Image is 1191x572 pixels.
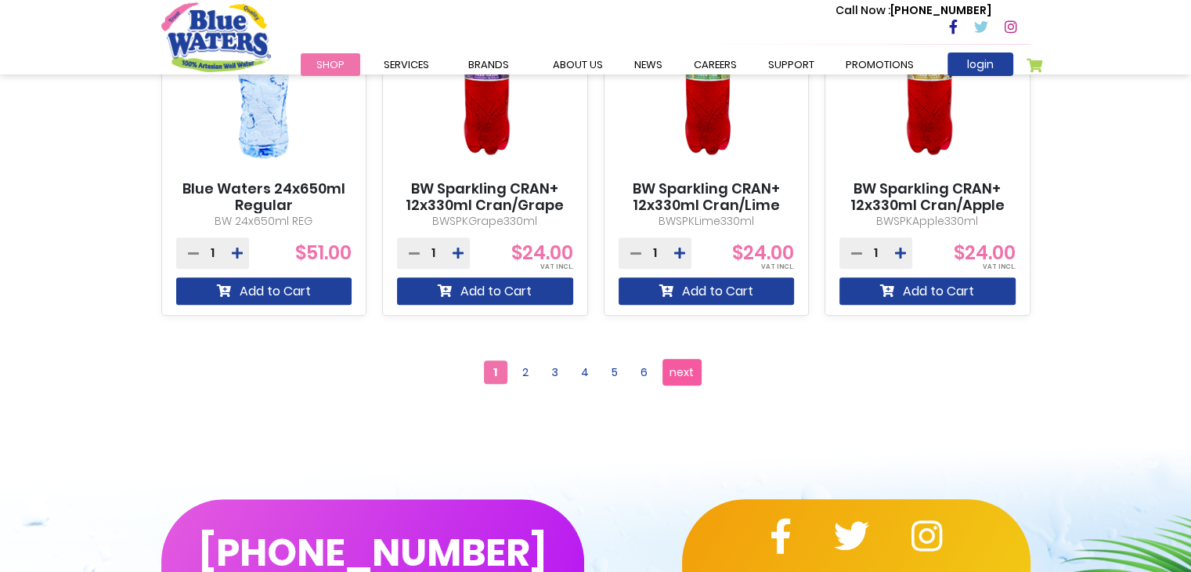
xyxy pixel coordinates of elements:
[511,240,573,266] span: $24.00
[752,53,830,76] a: support
[397,213,573,230] p: BWSPKGrape330ml
[176,180,352,214] a: Blue Waters 24x650ml Regular
[484,360,507,384] span: 1
[468,57,509,72] span: Brands
[619,277,795,305] button: Add to Cart
[161,2,271,71] a: store logo
[397,277,573,305] button: Add to Cart
[830,53,929,76] a: Promotions
[619,180,795,214] a: BW Sparkling CRAN+ 12x330ml Cran/Lime
[619,213,795,230] p: BWSPKLime330ml
[573,360,597,384] a: 4
[384,57,429,72] span: Services
[947,52,1013,76] a: login
[954,240,1016,266] span: $24.00
[662,359,702,386] a: next
[176,277,352,305] button: Add to Cart
[839,277,1016,305] button: Add to Cart
[619,53,678,76] a: News
[732,240,794,266] span: $24.00
[603,360,626,384] a: 5
[669,360,694,384] span: next
[633,360,656,384] a: 6
[839,213,1016,230] p: BWSPKApple330ml
[514,360,537,384] a: 2
[176,213,352,230] p: BW 24x650ml REG
[836,2,991,19] p: [PHONE_NUMBER]
[836,2,890,18] span: Call Now :
[543,360,567,384] a: 3
[316,57,345,72] span: Shop
[678,53,752,76] a: careers
[397,180,573,214] a: BW Sparkling CRAN+ 12x330ml Cran/Grape
[295,240,352,266] span: $51.00
[537,53,619,76] a: about us
[839,180,1016,214] a: BW Sparkling CRAN+ 12x330ml Cran/Apple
